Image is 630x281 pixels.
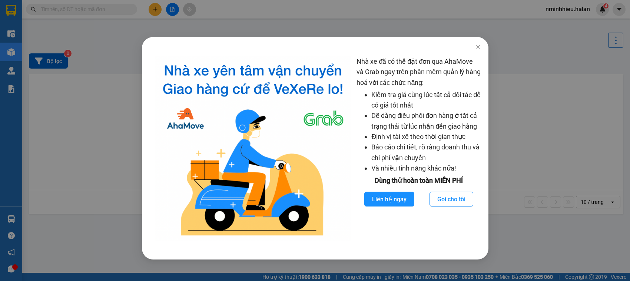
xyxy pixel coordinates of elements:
[364,192,414,206] button: Liên hệ ngay
[371,132,481,142] li: Định vị tài xế theo thời gian thực
[371,110,481,132] li: Dễ dàng điều phối đơn hàng ở tất cả trạng thái từ lúc nhận đến giao hàng
[372,195,407,204] span: Liên hệ ngay
[468,37,488,58] button: Close
[437,195,465,204] span: Gọi cho tôi
[475,44,481,50] span: close
[371,163,481,173] li: Và nhiều tính năng khác nữa!
[357,56,481,241] div: Nhà xe đã có thể đặt đơn qua AhaMove và Grab ngay trên phần mềm quản lý hàng hoá với các chức năng:
[155,56,351,241] img: logo
[430,192,473,206] button: Gọi cho tôi
[371,90,481,111] li: Kiểm tra giá cùng lúc tất cả đối tác để có giá tốt nhất
[371,142,481,163] li: Báo cáo chi tiết, rõ ràng doanh thu và chi phí vận chuyển
[357,175,481,186] div: Dùng thử hoàn toàn MIỄN PHÍ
